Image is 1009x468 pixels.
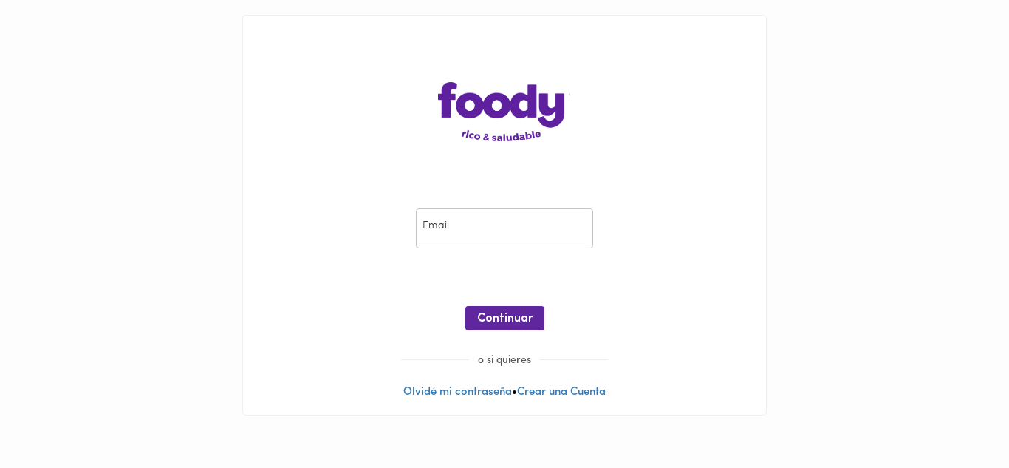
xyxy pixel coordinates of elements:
input: pepitoperez@gmail.com [416,208,593,249]
button: Continuar [465,306,544,330]
span: Continuar [477,312,533,326]
span: o si quieres [469,355,540,366]
iframe: Messagebird Livechat Widget [923,382,994,453]
a: Crear una Cuenta [517,387,606,398]
a: Olvidé mi contraseña [403,387,512,398]
div: • [243,16,766,415]
img: logo-main-page.png [438,82,571,141]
